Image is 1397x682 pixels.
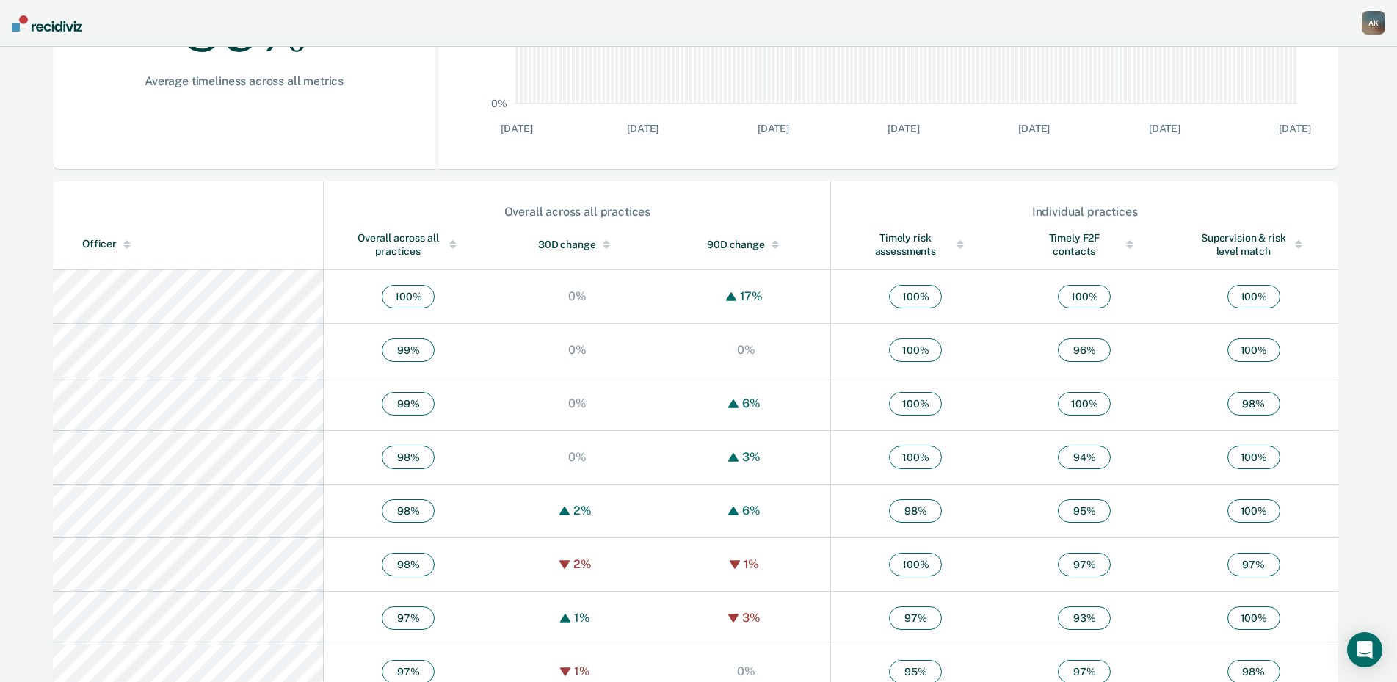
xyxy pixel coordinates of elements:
div: Timely risk assessments [860,231,970,258]
span: 100 % [889,338,942,362]
th: Toggle SortBy [662,220,831,270]
div: Timely F2F contacts [1029,231,1139,258]
div: 2% [570,504,595,518]
th: Toggle SortBy [324,220,493,270]
div: 0% [565,343,590,357]
th: Toggle SortBy [1000,220,1169,270]
div: 90D change [692,238,802,251]
span: 100 % [1227,446,1280,469]
text: [DATE] [501,123,533,134]
div: 6% [739,396,764,410]
span: 98 % [382,499,435,523]
th: Toggle SortBy [831,220,1000,270]
text: [DATE] [1149,123,1180,134]
div: A K [1362,11,1385,35]
div: Individual practices [832,205,1338,219]
span: 98 % [382,553,435,576]
button: AK [1362,11,1385,35]
div: 3% [739,450,764,464]
th: Toggle SortBy [53,220,324,270]
div: 0% [565,289,590,303]
text: [DATE] [758,123,789,134]
span: 100 % [889,553,942,576]
span: 100 % [1058,285,1111,308]
span: 97 % [1058,553,1111,576]
span: 98 % [382,446,435,469]
div: 0% [733,664,759,678]
div: 1% [740,557,763,571]
span: 100 % [889,285,942,308]
div: 30D change [522,238,632,251]
text: [DATE] [1280,123,1311,134]
span: 96 % [1058,338,1111,362]
span: 100 % [1058,392,1111,416]
div: 17% [736,289,767,303]
span: 100 % [1227,338,1280,362]
span: 100 % [1227,285,1280,308]
span: 93 % [1058,606,1111,630]
span: 100 % [1227,606,1280,630]
span: 97 % [889,606,942,630]
span: 99 % [382,338,435,362]
text: [DATE] [1018,123,1050,134]
div: 0% [565,450,590,464]
span: 95 % [1058,499,1111,523]
text: [DATE] [627,123,658,134]
img: Recidiviz [12,15,82,32]
div: Supervision & risk level match [1199,231,1309,258]
div: 6% [739,504,764,518]
span: 97 % [1227,553,1280,576]
span: 99 % [382,392,435,416]
span: 98 % [889,499,942,523]
span: 100 % [889,392,942,416]
div: 2% [570,557,595,571]
div: Overall across all practices [353,231,463,258]
div: Open Intercom Messenger [1347,632,1382,667]
div: Officer [82,238,317,250]
span: 100 % [889,446,942,469]
th: Toggle SortBy [1169,220,1338,270]
span: 100 % [1227,499,1280,523]
span: 97 % [382,606,435,630]
span: 94 % [1058,446,1111,469]
div: 1% [570,664,594,678]
div: Overall across all practices [324,205,830,219]
div: 3% [739,611,764,625]
span: 100 % [382,285,435,308]
th: Toggle SortBy [493,220,661,270]
div: 1% [570,611,594,625]
span: 98 % [1227,392,1280,416]
div: 0% [565,396,590,410]
div: Average timeliness across all metrics [100,74,388,88]
text: [DATE] [888,123,920,134]
div: 0% [733,343,759,357]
